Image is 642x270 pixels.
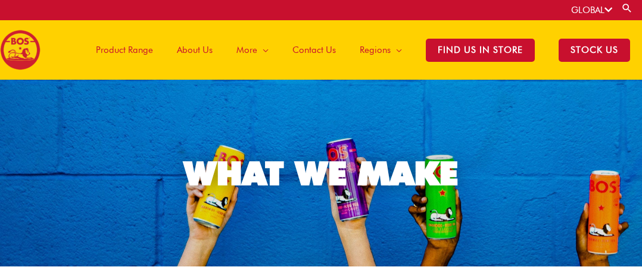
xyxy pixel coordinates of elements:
a: Regions [348,20,414,80]
nav: Site Navigation [75,20,642,80]
span: Contact Us [292,32,336,68]
a: Find Us in Store [414,20,547,80]
a: Product Range [84,20,165,80]
span: Regions [360,32,391,68]
a: STOCK US [547,20,642,80]
a: Contact Us [281,20,348,80]
a: About Us [165,20,225,80]
span: Product Range [96,32,153,68]
a: GLOBAL [571,5,612,15]
span: About Us [177,32,213,68]
span: Find Us in Store [426,39,535,62]
div: WHAT WE MAKE [184,157,458,190]
span: STOCK US [559,39,630,62]
a: Search button [621,2,633,14]
span: More [236,32,257,68]
a: More [225,20,281,80]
